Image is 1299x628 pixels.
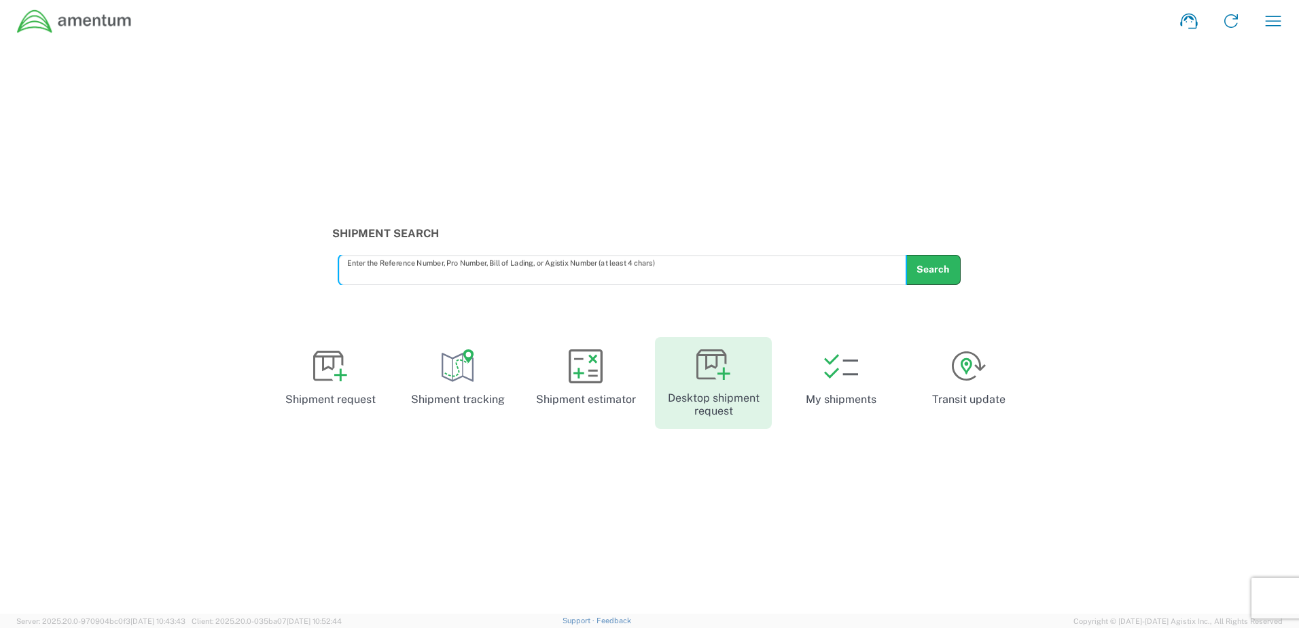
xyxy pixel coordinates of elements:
[655,337,772,429] a: Desktop shipment request
[130,617,185,625] span: [DATE] 10:43:43
[527,337,644,419] a: Shipment estimator
[272,337,389,419] a: Shipment request
[399,337,516,419] a: Shipment tracking
[332,227,967,240] h3: Shipment Search
[910,337,1027,419] a: Transit update
[563,616,597,625] a: Support
[16,617,185,625] span: Server: 2025.20.0-970904bc0f3
[597,616,631,625] a: Feedback
[192,617,342,625] span: Client: 2025.20.0-035ba07
[1073,615,1283,627] span: Copyright © [DATE]-[DATE] Agistix Inc., All Rights Reserved
[287,617,342,625] span: [DATE] 10:52:44
[783,337,900,419] a: My shipments
[16,9,132,34] img: dyncorp
[906,255,961,285] button: Search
